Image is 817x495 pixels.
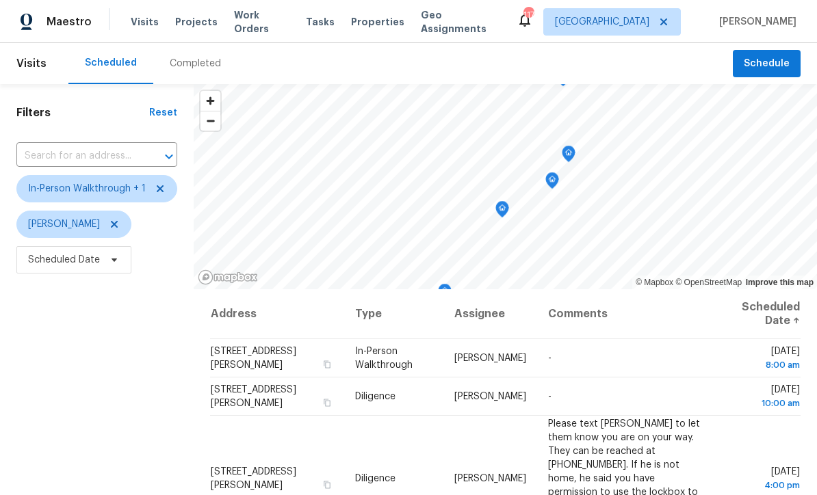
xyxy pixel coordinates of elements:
div: Map marker [495,201,509,222]
button: Copy Address [321,397,333,409]
span: Tasks [306,17,335,27]
span: - [548,353,552,363]
span: [PERSON_NAME] [454,353,526,363]
span: Projects [175,15,218,29]
span: [PERSON_NAME] [454,392,526,401]
button: Open [159,147,179,166]
span: Diligence [355,473,395,483]
th: Address [210,289,344,339]
div: 8:00 am [725,358,800,372]
span: [STREET_ADDRESS][PERSON_NAME] [211,385,296,408]
th: Scheduled Date ↑ [714,289,801,339]
button: Zoom out [200,111,220,131]
span: - [548,392,552,401]
a: Mapbox homepage [198,269,258,285]
div: Map marker [562,146,575,167]
span: [STREET_ADDRESS][PERSON_NAME] [211,466,296,490]
span: Diligence [355,392,395,401]
span: [PERSON_NAME] [28,217,100,231]
button: Copy Address [321,478,333,490]
span: Maestro [47,15,92,29]
span: [PERSON_NAME] [454,473,526,483]
div: Reset [149,106,177,120]
button: Schedule [733,50,801,78]
span: Properties [351,15,404,29]
h1: Filters [16,106,149,120]
span: [PERSON_NAME] [714,15,796,29]
a: OpenStreetMap [675,278,742,287]
div: Map marker [438,284,452,305]
a: Improve this map [746,278,814,287]
th: Comments [537,289,714,339]
div: 10:00 am [725,397,800,410]
span: [DATE] [725,466,800,492]
span: Work Orders [234,8,289,36]
button: Zoom in [200,91,220,111]
span: Visits [131,15,159,29]
div: Completed [170,57,221,70]
input: Search for an address... [16,146,139,167]
span: Scheduled Date [28,253,100,267]
span: [DATE] [725,385,800,410]
div: 117 [523,8,533,22]
a: Mapbox [636,278,673,287]
span: Visits [16,49,47,79]
span: [STREET_ADDRESS][PERSON_NAME] [211,347,296,370]
th: Type [344,289,443,339]
div: Map marker [545,172,559,193]
span: Geo Assignments [421,8,500,36]
span: [DATE] [725,347,800,372]
span: Zoom out [200,111,220,131]
span: Schedule [744,55,790,72]
span: In-Person Walkthrough + 1 [28,182,146,196]
button: Copy Address [321,358,333,371]
span: In-Person Walkthrough [355,347,413,370]
div: 4:00 pm [725,478,800,492]
span: [GEOGRAPHIC_DATA] [555,15,649,29]
div: Scheduled [85,56,137,70]
th: Assignee [443,289,537,339]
